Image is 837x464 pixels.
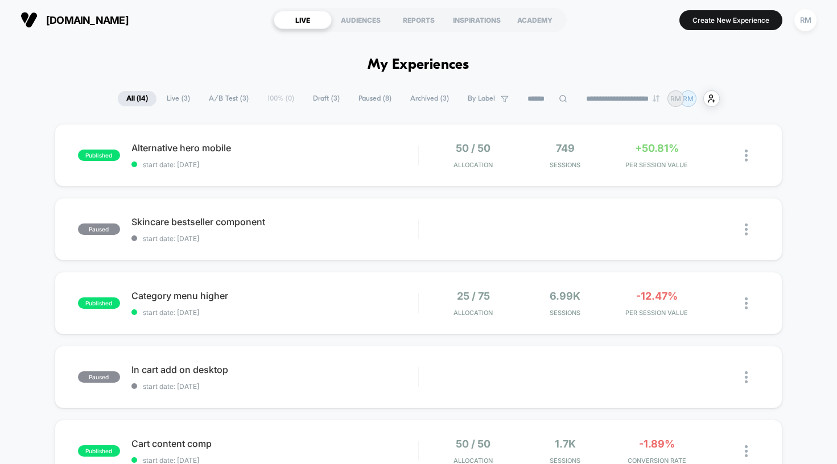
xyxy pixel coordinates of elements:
[131,308,418,317] span: start date: [DATE]
[745,150,748,161] img: close
[402,91,457,106] span: Archived ( 3 )
[78,150,120,161] span: published
[745,297,748,309] img: close
[670,94,681,103] p: RM
[614,309,700,317] span: PER SESSION VALUE
[506,11,564,29] div: ACADEMY
[274,11,332,29] div: LIVE
[304,91,348,106] span: Draft ( 3 )
[131,438,418,449] span: Cart content comp
[78,297,120,309] span: published
[522,309,608,317] span: Sessions
[158,91,199,106] span: Live ( 3 )
[639,438,675,450] span: -1.89%
[390,11,448,29] div: REPORTS
[131,364,418,375] span: In cart add on desktop
[555,438,576,450] span: 1.7k
[78,223,120,235] span: paused
[131,216,418,227] span: Skincare bestseller component
[556,142,575,154] span: 749
[200,91,257,106] span: A/B Test ( 3 )
[368,57,469,73] h1: My Experiences
[118,91,156,106] span: All ( 14 )
[46,14,129,26] span: [DOMAIN_NAME]
[614,161,700,169] span: PER SESSION VALUE
[453,161,493,169] span: Allocation
[745,223,748,235] img: close
[78,371,120,383] span: paused
[745,371,748,383] img: close
[453,309,493,317] span: Allocation
[456,438,490,450] span: 50 / 50
[522,161,608,169] span: Sessions
[550,290,580,302] span: 6.99k
[468,94,495,103] span: By Label
[131,382,418,391] span: start date: [DATE]
[131,290,418,301] span: Category menu higher
[679,10,782,30] button: Create New Experience
[78,445,120,457] span: published
[332,11,390,29] div: AUDIENCES
[131,142,418,154] span: Alternative hero mobile
[745,445,748,457] img: close
[456,142,490,154] span: 50 / 50
[791,9,820,32] button: RM
[20,11,38,28] img: Visually logo
[683,94,694,103] p: RM
[794,9,817,31] div: RM
[131,234,418,243] span: start date: [DATE]
[131,160,418,169] span: start date: [DATE]
[457,290,490,302] span: 25 / 75
[448,11,506,29] div: INSPIRATIONS
[635,142,679,154] span: +50.81%
[636,290,678,302] span: -12.47%
[350,91,400,106] span: Paused ( 8 )
[17,11,132,29] button: [DOMAIN_NAME]
[653,95,659,102] img: end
